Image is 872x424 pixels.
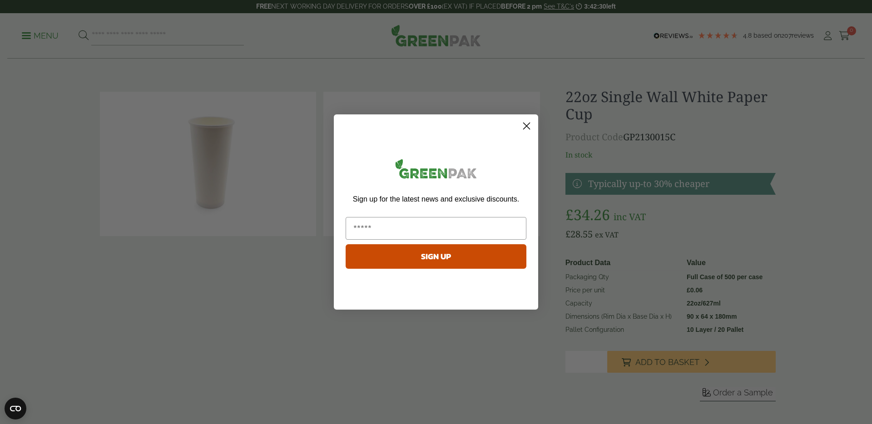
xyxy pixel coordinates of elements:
[346,244,526,269] button: SIGN UP
[346,217,526,240] input: Email
[5,398,26,419] button: Open CMP widget
[353,195,519,203] span: Sign up for the latest news and exclusive discounts.
[346,155,526,186] img: greenpak_logo
[519,118,535,134] button: Close dialog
